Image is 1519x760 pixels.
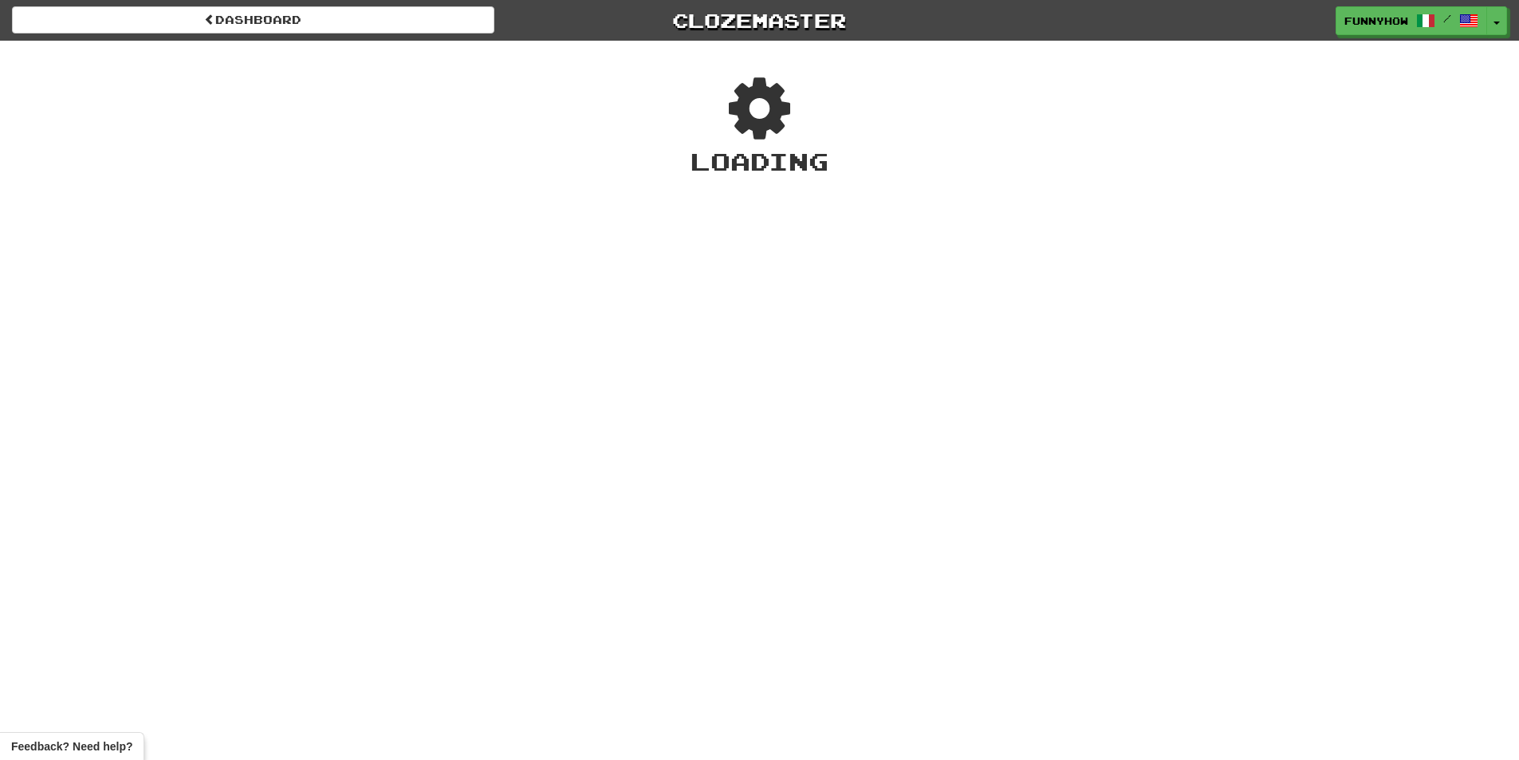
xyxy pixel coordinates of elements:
[11,738,132,754] span: Open feedback widget
[518,6,1001,34] a: Clozemaster
[1443,13,1451,24] span: /
[1344,14,1408,28] span: Funnyhow
[1336,6,1487,35] a: Funnyhow /
[12,6,494,33] a: Dashboard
